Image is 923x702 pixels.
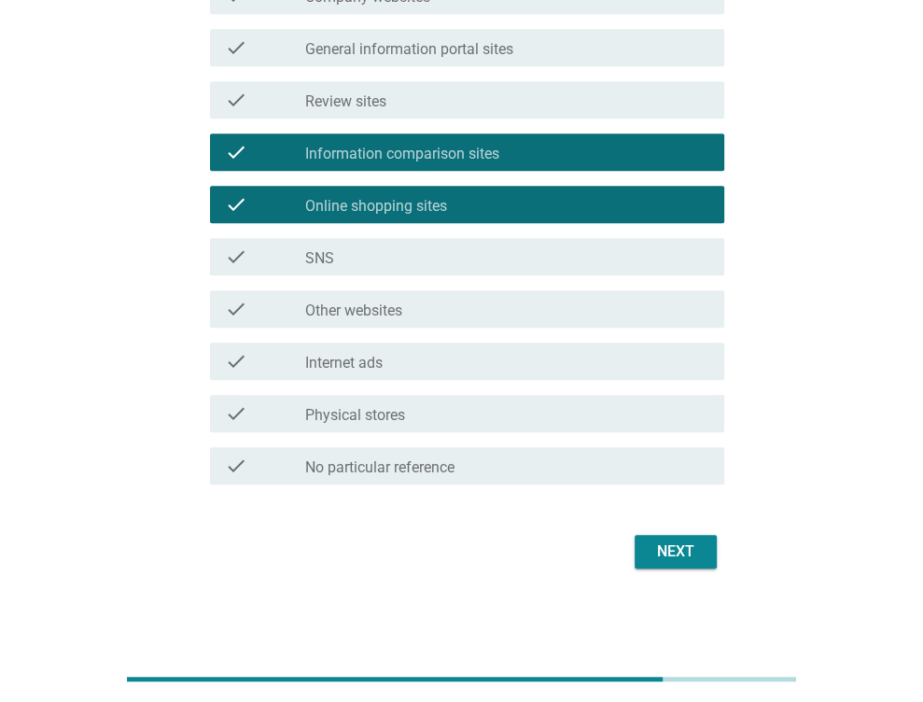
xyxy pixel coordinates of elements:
label: Online shopping sites [305,197,447,216]
i: check [225,298,247,320]
label: Review sites [305,92,386,111]
label: Other websites [305,302,402,320]
label: Physical stores [305,406,405,425]
label: SNS [305,249,334,268]
div: Next [650,541,702,563]
i: check [225,193,247,216]
i: check [225,246,247,268]
label: Internet ads [305,354,383,372]
i: check [225,89,247,111]
label: General information portal sites [305,40,513,59]
i: check [225,350,247,372]
label: Information comparison sites [305,145,499,163]
button: Next [635,535,717,569]
label: No particular reference [305,458,455,477]
i: check [225,36,247,59]
i: check [225,141,247,163]
i: check [225,455,247,477]
i: check [225,402,247,425]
